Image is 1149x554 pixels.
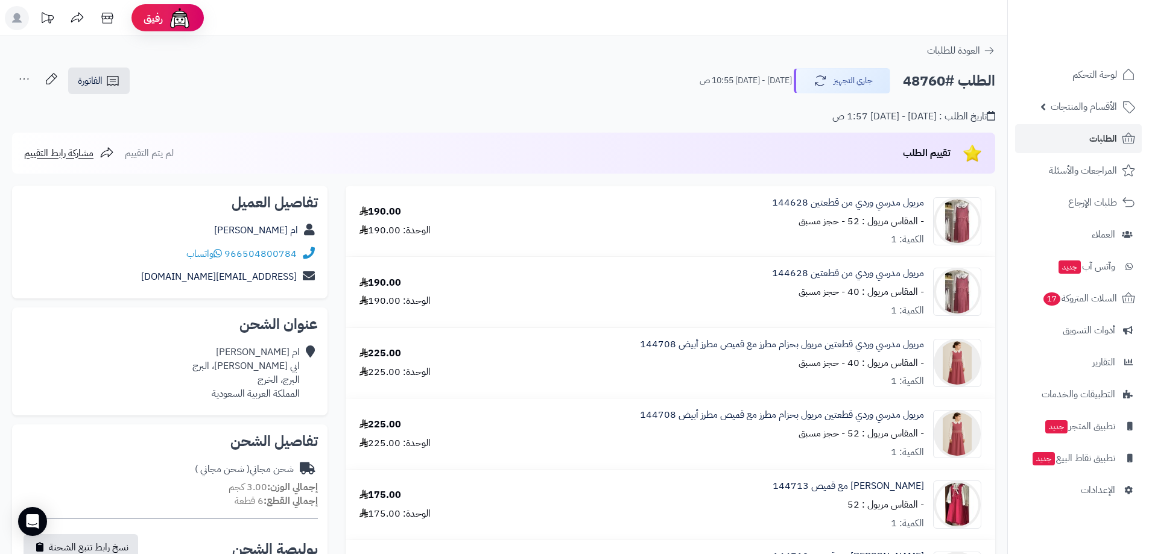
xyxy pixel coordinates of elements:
div: الوحدة: 190.00 [359,294,431,308]
strong: إجمالي القطع: [264,494,318,508]
a: طلبات الإرجاع [1015,188,1142,217]
a: الطلبات [1015,124,1142,153]
span: الفاتورة [78,74,103,88]
span: الإعدادات [1081,482,1115,499]
h2: تفاصيل العميل [22,195,318,210]
div: الكمية: 1 [891,517,924,530]
a: السلات المتروكة17 [1015,284,1142,313]
span: 17 [1043,292,1060,306]
a: وآتس آبجديد [1015,252,1142,281]
a: التقارير [1015,348,1142,377]
span: الأقسام والمنتجات [1051,98,1117,115]
div: ام [PERSON_NAME] ابي [PERSON_NAME]، البرج البرج، الخرج المملكة العربية السعودية [192,345,300,400]
a: واتساب [186,247,222,261]
small: - المقاس مريول : 52 - حجز مسبق [799,426,924,441]
a: 966504800784 [224,247,297,261]
span: جديد [1045,420,1068,433]
span: وآتس آب [1057,258,1115,275]
div: 225.00 [359,347,401,360]
h2: الطلب #48760 [903,69,995,93]
span: جديد [1059,260,1081,274]
div: الكمية: 1 [891,233,924,247]
span: تقييم الطلب [903,146,951,160]
a: تحديثات المنصة [32,6,62,33]
span: العملاء [1092,226,1115,243]
a: العودة للطلبات [927,43,995,58]
a: التطبيقات والخدمات [1015,380,1142,409]
a: [EMAIL_ADDRESS][DOMAIN_NAME] [141,269,297,284]
span: التقارير [1092,354,1115,371]
div: 225.00 [359,418,401,432]
div: 190.00 [359,205,401,219]
a: تطبيق المتجرجديد [1015,412,1142,441]
small: 6 قطعة [235,494,318,508]
span: تطبيق نقاط البيع [1031,450,1115,467]
a: مريول مدرسي وردي قطعتين مريول بحزام مطرز مع قميص مطرز أبيض 144708 [640,408,924,422]
a: مشاركة رابط التقييم [24,146,114,160]
img: 1753600931-IMG_1783-90x90.jpeg [934,480,981,529]
img: ai-face.png [168,6,192,30]
a: الفاتورة [68,68,130,94]
button: جاري التجهيز [794,68,890,93]
img: 1752776871-1000411006-90x90.png [934,410,981,458]
span: السلات المتروكة [1042,290,1117,307]
a: ام [PERSON_NAME] [214,223,298,238]
strong: إجمالي الوزن: [267,480,318,494]
span: طلبات الإرجاع [1068,194,1117,211]
a: المراجعات والأسئلة [1015,156,1142,185]
div: الوحدة: 190.00 [359,224,431,238]
div: 175.00 [359,488,401,502]
span: مشاركة رابط التقييم [24,146,93,160]
a: الإعدادات [1015,476,1142,505]
small: [DATE] - [DATE] 10:55 ص [700,75,792,87]
a: أدوات التسويق [1015,316,1142,345]
div: تاريخ الطلب : [DATE] - [DATE] 1:57 ص [832,110,995,124]
div: الوحدة: 225.00 [359,365,431,379]
span: رفيق [144,11,163,25]
div: شحن مجاني [195,462,294,476]
h2: عنوان الشحن [22,317,318,332]
a: [PERSON_NAME] مع قميص 144713 [773,479,924,493]
div: الكمية: 1 [891,445,924,459]
img: 1724970390-AFA28CA7-7B85-4EC4-A630-CE2497E9DEFB-90x90.jpeg [934,268,981,316]
small: 3.00 كجم [229,480,318,494]
a: لوحة التحكم [1015,60,1142,89]
div: الكمية: 1 [891,304,924,318]
span: العودة للطلبات [927,43,980,58]
div: 190.00 [359,276,401,290]
a: تطبيق نقاط البيعجديد [1015,444,1142,473]
img: 1752776871-1000411006-90x90.png [934,339,981,387]
span: أدوات التسويق [1063,322,1115,339]
small: - المقاس مريول : 52 - حجز مسبق [799,214,924,228]
span: الطلبات [1089,130,1117,147]
h2: تفاصيل الشحن [22,434,318,449]
img: 1724970390-AFA28CA7-7B85-4EC4-A630-CE2497E9DEFB-90x90.jpeg [934,197,981,245]
a: مريول مدرسي وردي قطعتين مريول بحزام مطرز مع قميص مطرز أبيض 144708 [640,338,924,351]
span: المراجعات والأسئلة [1049,162,1117,179]
div: Open Intercom Messenger [18,507,47,536]
div: الكمية: 1 [891,374,924,388]
small: - المقاس مريول : 40 - حجز مسبق [799,285,924,299]
a: العملاء [1015,220,1142,249]
span: تطبيق المتجر [1044,418,1115,435]
span: جديد [1033,452,1055,465]
span: لوحة التحكم [1072,66,1117,83]
span: لم يتم التقييم [125,146,174,160]
small: - المقاس مريول : 40 - حجز مسبق [799,356,924,370]
a: مريول مدرسي وردي من قطعتين 144628 [772,196,924,210]
small: - المقاس مريول : 52 [847,497,924,512]
div: الوحدة: 175.00 [359,507,431,521]
a: مريول مدرسي وردي من قطعتين 144628 [772,266,924,280]
span: التطبيقات والخدمات [1042,386,1115,403]
span: ( شحن مجاني ) [195,462,250,476]
div: الوحدة: 225.00 [359,436,431,450]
